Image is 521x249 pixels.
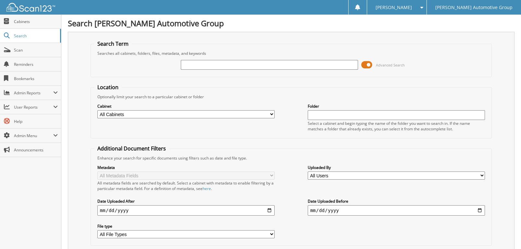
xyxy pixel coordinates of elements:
[308,103,485,109] label: Folder
[97,223,275,229] label: File type
[14,76,58,81] span: Bookmarks
[14,62,58,67] span: Reminders
[97,103,275,109] label: Cabinet
[308,205,485,216] input: end
[489,218,521,249] iframe: Chat Widget
[376,63,405,67] span: Advanced Search
[6,3,55,12] img: scan123-logo-white.svg
[308,121,485,132] div: Select a cabinet and begin typing the name of the folder you want to search in. If the name match...
[94,40,132,47] legend: Search Term
[94,51,488,56] div: Searches all cabinets, folders, files, metadata, and keywords
[435,6,513,9] span: [PERSON_NAME] Automotive Group
[308,198,485,204] label: Date Uploaded Before
[68,18,515,29] h1: Search [PERSON_NAME] Automotive Group
[94,155,488,161] div: Enhance your search for specific documents using filters such as date and file type.
[97,198,275,204] label: Date Uploaded After
[14,19,58,24] span: Cabinets
[97,180,275,191] div: All metadata fields are searched by default. Select a cabinet with metadata to enable filtering b...
[97,205,275,216] input: start
[14,47,58,53] span: Scan
[94,145,169,152] legend: Additional Document Filters
[14,133,53,138] span: Admin Menu
[14,119,58,124] span: Help
[203,186,211,191] a: here
[308,165,485,170] label: Uploaded By
[14,90,53,96] span: Admin Reports
[14,33,57,39] span: Search
[14,147,58,153] span: Announcements
[376,6,412,9] span: [PERSON_NAME]
[97,165,275,170] label: Metadata
[94,84,122,91] legend: Location
[94,94,488,100] div: Optionally limit your search to a particular cabinet or folder
[14,104,53,110] span: User Reports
